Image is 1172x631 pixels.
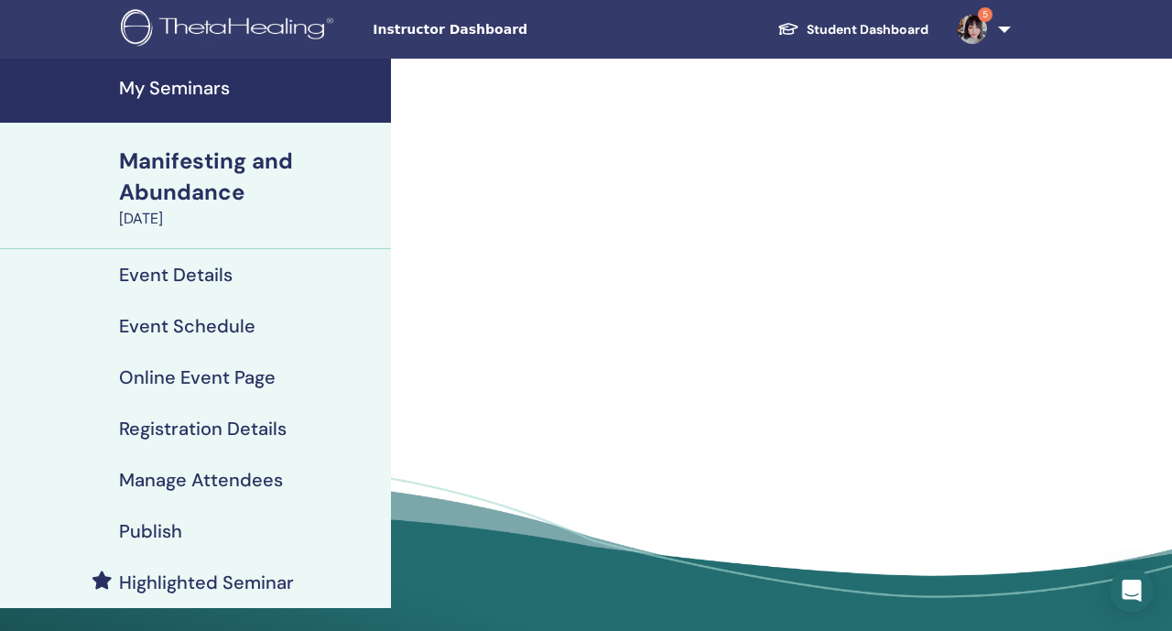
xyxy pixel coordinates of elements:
[978,7,993,22] span: 5
[119,77,380,99] h4: My Seminars
[121,9,340,50] img: logo.png
[777,21,799,37] img: graduation-cap-white.svg
[373,20,647,39] span: Instructor Dashboard
[1110,569,1154,613] div: Open Intercom Messenger
[108,146,391,230] a: Manifesting and Abundance[DATE]
[119,366,276,388] h4: Online Event Page
[119,418,287,440] h4: Registration Details
[119,315,255,337] h4: Event Schedule
[119,146,380,208] div: Manifesting and Abundance
[119,520,182,542] h4: Publish
[119,469,283,491] h4: Manage Attendees
[119,571,294,593] h4: Highlighted Seminar
[119,208,380,230] div: [DATE]
[763,13,943,47] a: Student Dashboard
[958,15,987,44] img: default.jpg
[119,264,233,286] h4: Event Details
